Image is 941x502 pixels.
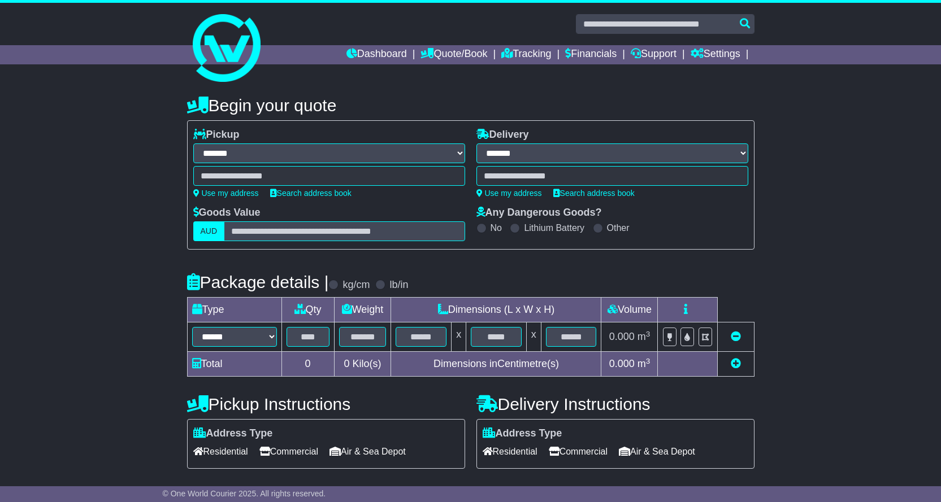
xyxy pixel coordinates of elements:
label: Goods Value [193,207,261,219]
h4: Pickup Instructions [187,395,465,413]
td: Type [187,298,281,322]
label: Delivery [476,129,529,141]
span: Residential [483,443,537,460]
sup: 3 [646,357,651,365]
td: Qty [281,298,334,322]
a: Quote/Book [420,45,487,64]
span: Commercial [259,443,318,460]
span: m [638,358,651,369]
label: Other [607,222,630,233]
span: © One World Courier 2025. All rights reserved. [163,489,326,498]
label: AUD [193,221,225,241]
a: Financials [565,45,617,64]
label: Lithium Battery [524,222,584,233]
label: Any Dangerous Goods? [476,207,602,219]
a: Settings [691,45,740,64]
a: Search address book [553,189,635,198]
span: 0.000 [609,331,635,342]
td: Dimensions in Centimetre(s) [391,352,601,377]
a: Dashboard [346,45,407,64]
h4: Begin your quote [187,96,754,115]
td: Dimensions (L x W x H) [391,298,601,322]
label: kg/cm [342,279,370,291]
a: Search address book [270,189,352,198]
a: Support [631,45,677,64]
span: 0 [344,358,349,369]
td: Weight [334,298,391,322]
span: Residential [193,443,248,460]
a: Use my address [476,189,542,198]
h4: Package details | [187,273,329,291]
a: Remove this item [731,331,741,342]
sup: 3 [646,330,651,338]
a: Use my address [193,189,259,198]
td: x [452,322,466,352]
label: Address Type [483,427,562,440]
td: Total [187,352,281,377]
span: Air & Sea Depot [619,443,695,460]
span: Commercial [549,443,608,460]
label: No [491,222,502,233]
td: Volume [601,298,658,322]
td: Kilo(s) [334,352,391,377]
label: Address Type [193,427,273,440]
label: Pickup [193,129,240,141]
label: lb/in [389,279,408,291]
a: Add new item [731,358,741,369]
span: m [638,331,651,342]
a: Tracking [501,45,551,64]
h4: Delivery Instructions [476,395,754,413]
td: 0 [281,352,334,377]
td: x [526,322,541,352]
span: 0.000 [609,358,635,369]
span: Air & Sea Depot [329,443,406,460]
